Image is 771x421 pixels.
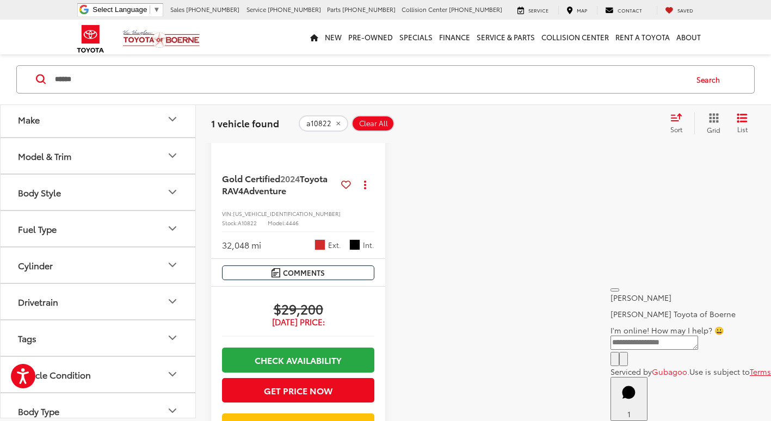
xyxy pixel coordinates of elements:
[122,29,200,48] img: Vic Vaughan Toyota of Boerne
[436,20,473,54] a: Finance
[610,308,771,319] p: [PERSON_NAME] Toyota of Boerne
[166,331,179,344] div: Tags
[268,219,286,227] span: Model:
[345,20,396,54] a: Pre-Owned
[153,5,160,14] span: ▼
[18,369,91,380] div: Vehicle Condition
[18,224,57,234] div: Fuel Type
[363,240,374,250] span: Int.
[18,260,53,270] div: Cylinder
[670,125,682,134] span: Sort
[610,366,652,377] span: Serviced by
[166,222,179,235] div: Fuel Type
[689,366,750,377] span: Use is subject to
[92,5,147,14] span: Select Language
[1,357,196,392] button: Vehicle ConditionVehicle Condition
[342,5,396,14] span: [PHONE_NUMBER]
[314,239,325,250] span: Red
[222,219,238,227] span: Stock:
[351,115,394,132] button: Clear All
[322,20,345,54] a: New
[610,352,619,366] button: Chat with SMS
[211,116,279,129] span: 1 vehicle found
[92,5,160,14] a: Select Language​
[364,180,366,189] span: dropdown dots
[396,20,436,54] a: Specials
[359,119,388,128] span: Clear All
[243,184,286,196] span: Adventure
[577,7,587,14] span: Map
[238,219,257,227] span: A10822
[610,292,771,303] p: [PERSON_NAME]
[166,149,179,162] div: Model & Trim
[286,219,299,227] span: 4446
[1,320,196,356] button: TagsTags
[328,240,341,250] span: Ext.
[1,284,196,319] button: DrivetrainDrivetrain
[246,5,266,14] span: Service
[558,6,595,15] a: Map
[1,138,196,174] button: Model & TrimModel & Trim
[597,6,650,15] a: Contact
[272,268,280,277] img: Comments
[327,5,341,14] span: Parts
[18,406,59,416] div: Body Type
[307,20,322,54] a: Home
[170,5,184,14] span: Sales
[686,66,736,93] button: Search
[18,187,61,197] div: Body Style
[618,7,642,14] span: Contact
[673,20,704,54] a: About
[349,239,360,250] span: Black
[610,281,771,377] div: Close[PERSON_NAME][PERSON_NAME] Toyota of BoerneI'm online! How may I help? 😀Type your messageCha...
[677,7,693,14] span: Saved
[627,408,631,419] span: 1
[166,368,179,381] div: Vehicle Condition
[615,379,643,407] svg: Start Chat
[449,5,502,14] span: [PHONE_NUMBER]
[750,366,771,377] a: Terms
[166,185,179,199] div: Body Style
[528,7,548,14] span: Service
[222,239,261,251] div: 32,048 mi
[610,288,619,292] button: Close
[610,336,698,350] textarea: Type your message
[306,119,331,128] span: a10822
[402,5,447,14] span: Collision Center
[299,115,348,132] button: remove a10822
[473,20,538,54] a: Service & Parts: Opens in a new tab
[166,404,179,417] div: Body Type
[657,6,701,15] a: My Saved Vehicles
[222,348,374,372] a: Check Availability
[18,333,36,343] div: Tags
[222,209,233,218] span: VIN:
[1,247,196,283] button: CylinderCylinder
[283,268,325,278] span: Comments
[222,172,280,184] span: Gold Certified
[222,300,374,317] span: $29,200
[610,377,647,421] button: Toggle Chat Window
[166,258,179,271] div: Cylinder
[222,378,374,403] button: Get Price Now
[268,5,321,14] span: [PHONE_NUMBER]
[18,296,58,307] div: Drivetrain
[538,20,612,54] a: Collision Center
[233,209,341,218] span: [US_VEHICLE_IDENTIFICATION_NUMBER]
[707,125,720,134] span: Grid
[737,125,748,134] span: List
[222,317,374,327] span: [DATE] Price:
[166,113,179,126] div: Make
[619,352,628,366] button: Send Message
[612,20,673,54] a: Rent a Toyota
[186,5,239,14] span: [PHONE_NUMBER]
[1,175,196,210] button: Body StyleBody Style
[509,6,557,15] a: Service
[18,114,40,125] div: Make
[1,102,196,137] button: MakeMake
[166,295,179,308] div: Drivetrain
[355,175,374,194] button: Actions
[54,66,686,92] input: Search by Make, Model, or Keyword
[1,211,196,246] button: Fuel TypeFuel Type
